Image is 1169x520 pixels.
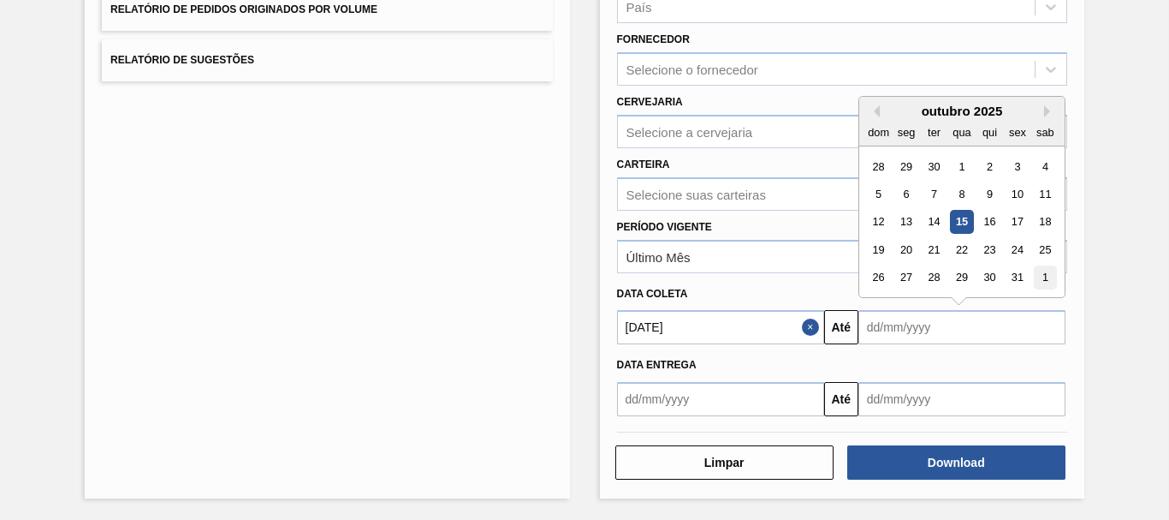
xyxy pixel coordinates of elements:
div: Choose sexta-feira, 3 de outubro de 2025 [1006,155,1029,178]
button: Até [824,382,858,416]
div: Choose quarta-feira, 29 de outubro de 2025 [950,266,973,290]
div: seg [894,121,917,144]
button: Next Month [1044,105,1056,117]
div: Selecione suas carteiras [626,187,766,201]
button: Até [824,310,858,344]
input: dd/mm/yyyy [617,382,824,416]
button: Limpar [615,445,834,480]
div: outubro 2025 [859,104,1065,118]
div: Choose quarta-feira, 8 de outubro de 2025 [950,182,973,206]
div: Choose sábado, 11 de outubro de 2025 [1034,182,1057,206]
div: Último Mês [626,249,691,264]
div: Choose terça-feira, 28 de outubro de 2025 [923,266,946,290]
div: qua [950,121,973,144]
div: Choose sábado, 1 de novembro de 2025 [1034,266,1057,290]
div: sab [1034,121,1057,144]
div: Choose segunda-feira, 13 de outubro de 2025 [894,211,917,234]
div: ter [923,121,946,144]
div: Choose quarta-feira, 22 de outubro de 2025 [950,238,973,261]
div: Choose quinta-feira, 9 de outubro de 2025 [978,182,1001,206]
div: Choose quarta-feira, 15 de outubro de 2025 [950,211,973,234]
span: Relatório de Pedidos Originados por Volume [110,3,377,15]
div: Choose segunda-feira, 27 de outubro de 2025 [894,266,917,290]
div: Choose domingo, 26 de outubro de 2025 [867,266,890,290]
div: Choose domingo, 5 de outubro de 2025 [867,182,890,206]
div: Choose sexta-feira, 17 de outubro de 2025 [1006,211,1029,234]
div: Choose segunda-feira, 6 de outubro de 2025 [894,182,917,206]
div: Choose domingo, 12 de outubro de 2025 [867,211,890,234]
div: dom [867,121,890,144]
div: Choose quinta-feira, 23 de outubro de 2025 [978,238,1001,261]
div: Choose terça-feira, 14 de outubro de 2025 [923,211,946,234]
div: Choose quinta-feira, 30 de outubro de 2025 [978,266,1001,290]
div: Choose sexta-feira, 10 de outubro de 2025 [1006,182,1029,206]
label: Período Vigente [617,221,712,233]
div: Selecione a cervejaria [626,124,753,139]
div: Choose sexta-feira, 24 de outubro de 2025 [1006,238,1029,261]
button: Relatório de Sugestões [102,39,552,81]
div: Choose terça-feira, 21 de outubro de 2025 [923,238,946,261]
div: Choose quarta-feira, 1 de outubro de 2025 [950,155,973,178]
div: Choose domingo, 28 de setembro de 2025 [867,155,890,178]
div: Choose sábado, 25 de outubro de 2025 [1034,238,1057,261]
span: Data Entrega [617,359,697,371]
span: Relatório de Sugestões [110,54,254,66]
button: Download [847,445,1065,480]
label: Carteira [617,158,670,170]
div: Choose terça-feira, 7 de outubro de 2025 [923,182,946,206]
button: Previous Month [868,105,880,117]
input: dd/mm/yyyy [858,310,1065,344]
label: Cervejaria [617,96,683,108]
span: Data coleta [617,288,688,300]
div: Choose segunda-feira, 29 de setembro de 2025 [894,155,917,178]
div: Choose quinta-feira, 2 de outubro de 2025 [978,155,1001,178]
div: sex [1006,121,1029,144]
div: Choose terça-feira, 30 de setembro de 2025 [923,155,946,178]
div: Choose sexta-feira, 31 de outubro de 2025 [1006,266,1029,290]
div: Selecione o fornecedor [626,63,758,77]
div: Choose quinta-feira, 16 de outubro de 2025 [978,211,1001,234]
button: Close [802,310,824,344]
div: qui [978,121,1001,144]
input: dd/mm/yyyy [617,310,824,344]
label: Fornecedor [617,33,690,45]
div: Choose sábado, 18 de outubro de 2025 [1034,211,1057,234]
div: Choose domingo, 19 de outubro de 2025 [867,238,890,261]
div: month 2025-10 [864,152,1059,291]
div: Choose sábado, 4 de outubro de 2025 [1034,155,1057,178]
div: Choose segunda-feira, 20 de outubro de 2025 [894,238,917,261]
input: dd/mm/yyyy [858,382,1065,416]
